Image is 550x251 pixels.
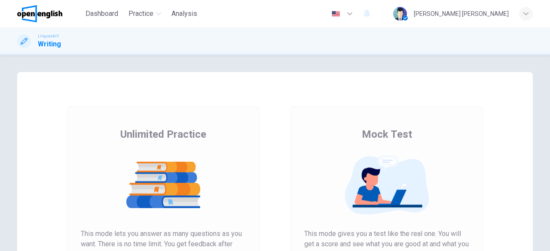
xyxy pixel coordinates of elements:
button: Dashboard [82,6,122,21]
h1: Writing [38,39,61,49]
img: en [330,11,341,17]
div: [PERSON_NAME] [PERSON_NAME] [414,9,509,19]
span: Linguaskill [38,33,59,39]
button: Practice [125,6,165,21]
span: Analysis [171,9,197,19]
span: Mock Test [362,127,412,141]
span: Unlimited Practice [120,127,206,141]
img: Profile picture [393,7,407,21]
a: OpenEnglish logo [17,5,82,22]
button: Analysis [168,6,201,21]
span: Dashboard [86,9,118,19]
span: Practice [128,9,153,19]
img: OpenEnglish logo [17,5,62,22]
